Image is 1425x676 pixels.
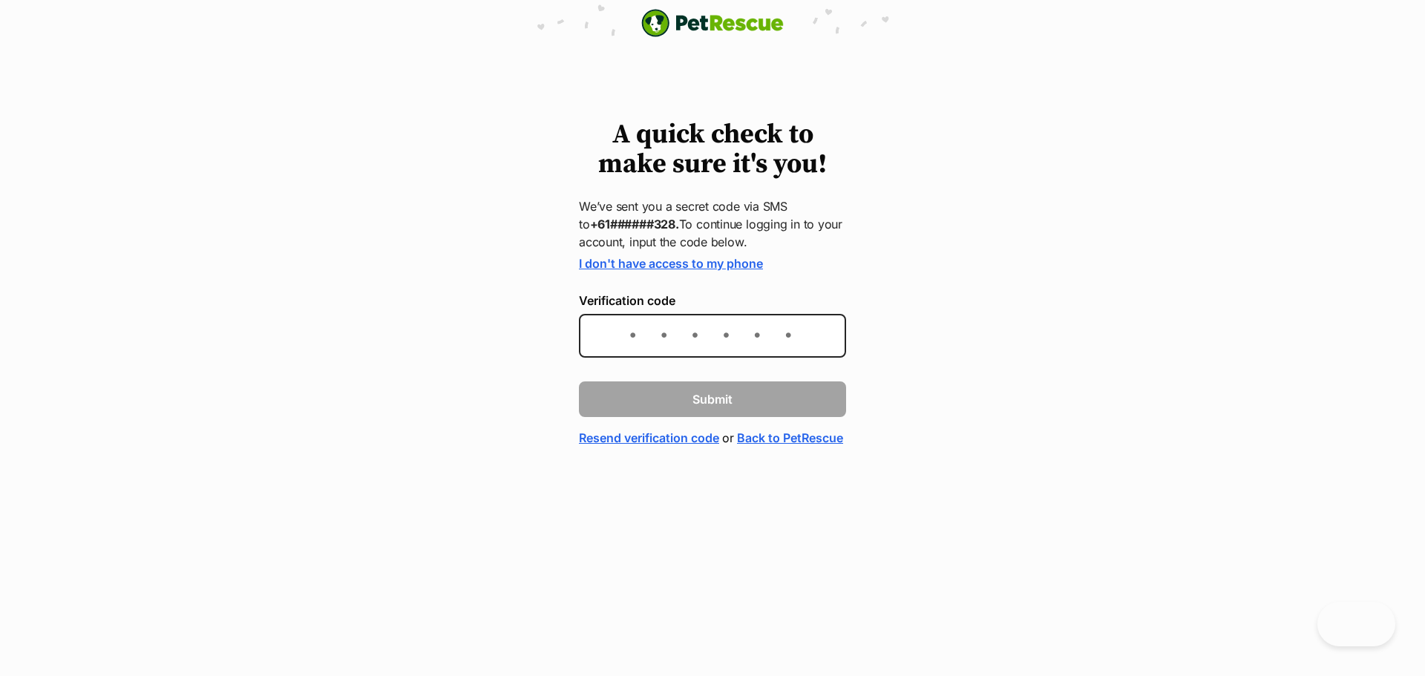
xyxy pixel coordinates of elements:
input: Enter the 6-digit verification code sent to your device [579,314,846,358]
span: Submit [692,390,733,408]
p: We’ve sent you a secret code via SMS to To continue logging in to your account, input the code be... [579,197,846,251]
label: Verification code [579,294,846,307]
span: or [722,429,734,447]
button: Submit [579,381,846,417]
a: PetRescue [641,9,784,37]
img: logo-e224e6f780fb5917bec1dbf3a21bbac754714ae5b6737aabdf751b685950b380.svg [641,9,784,37]
a: Resend verification code [579,429,719,447]
a: Back to PetRescue [737,429,843,447]
h1: A quick check to make sure it's you! [579,120,846,180]
a: I don't have access to my phone [579,256,763,271]
strong: +61######328. [590,217,679,232]
iframe: Help Scout Beacon - Open [1317,602,1395,646]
